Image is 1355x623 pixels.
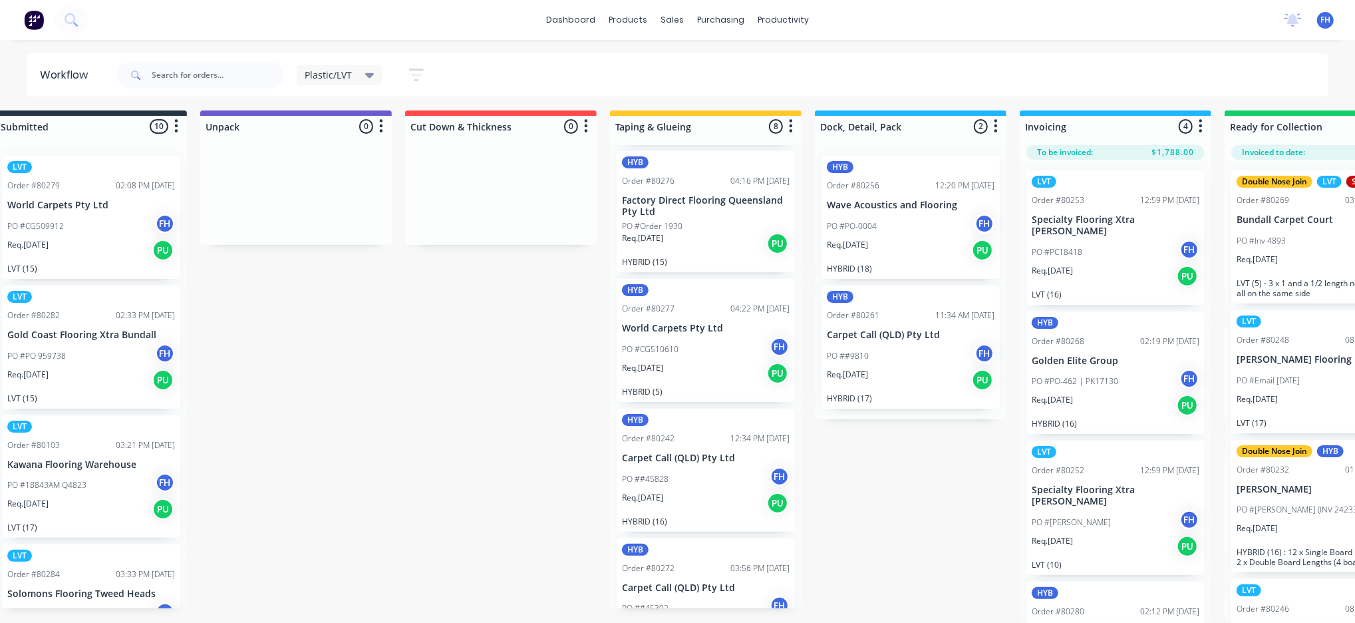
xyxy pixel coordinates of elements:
div: 12:20 PM [DATE] [935,180,994,192]
p: HYBRID (16) [622,517,790,526]
p: HYBRID (16) [1032,419,1199,429]
div: HYBOrder #8026111:34 AM [DATE]Carpet Call (QLD) Pty LtdPO ##9810FHReq.[DATE]PUHYBRID (17) [822,286,1000,409]
div: Order #80282 [7,310,60,321]
p: Solomons Flooring Tweed Heads [7,588,175,600]
div: HYBOrder #8027604:16 PM [DATE]Factory Direct Flooring Queensland Pty LtdPO #Order 1930Req.[DATE]P... [617,151,795,272]
p: Carpet Call (QLD) Pty Ltd [827,329,994,341]
p: LVT (15) [7,264,175,274]
p: Req. [DATE] [622,232,663,244]
div: PU [152,369,174,391]
div: Order #80261 [827,310,879,321]
div: 03:33 PM [DATE] [116,568,175,580]
div: Order #80256 [827,180,879,192]
div: LVT [1237,315,1261,327]
div: FH [975,214,994,234]
p: World Carpets Pty Ltd [622,323,790,334]
p: Kawana Flooring Warehouse [7,459,175,471]
p: Specialty Flooring Xtra [PERSON_NAME] [1032,485,1199,507]
a: dashboard [539,10,602,30]
div: Order #80268 [1032,335,1084,347]
div: PU [767,233,788,254]
div: Order #80232 [1237,464,1289,476]
div: HYB [1317,445,1344,457]
div: LVTOrder #8025312:59 PM [DATE]Specialty Flooring Xtra [PERSON_NAME]PO #PC18418FHReq.[DATE]PULVT (16) [1026,170,1205,305]
p: Factory Direct Flooring Queensland Pty Ltd [622,195,790,218]
p: HYBRID (17) [827,393,994,403]
div: sales [654,10,690,30]
div: productivity [751,10,816,30]
div: FH [155,473,175,493]
div: 12:59 PM [DATE] [1140,194,1199,206]
p: PO #PC18418 [1032,246,1082,258]
div: FH [1179,510,1199,530]
p: HYBRID (15) [622,257,790,267]
div: Order #80272 [622,562,675,574]
span: To be invoiced: [1037,146,1093,158]
div: FH [155,343,175,363]
div: FH [155,214,175,234]
div: HYB [827,161,853,173]
div: Order #80269 [1237,194,1289,206]
div: LVT [7,550,32,562]
span: Invoiced to date: [1242,146,1305,158]
div: PU [1177,266,1198,287]
div: Order #80253 [1032,194,1084,206]
p: Req. [DATE] [622,362,663,374]
div: 03:21 PM [DATE] [116,439,175,451]
div: purchasing [690,10,751,30]
div: FH [770,596,790,616]
p: Req. [DATE] [827,369,868,381]
div: 02:19 PM [DATE] [1140,335,1199,347]
div: PU [1177,536,1198,557]
span: Plastic/LVT [305,68,352,82]
div: Order #80276 [622,175,675,187]
p: PO ##9810 [827,350,869,362]
p: PO #CG510610 [622,343,678,355]
div: LVT [7,291,32,303]
p: PO #[PERSON_NAME] [1032,517,1111,528]
div: LVT [1237,584,1261,596]
div: Order #80280 [1032,606,1084,618]
p: PO #PO 959738 [7,350,66,362]
p: Req. [DATE] [7,239,49,251]
p: PO ##45828 [622,473,669,485]
div: 02:12 PM [DATE] [1140,606,1199,618]
p: Specialty Flooring Xtra [PERSON_NAME] [1032,214,1199,237]
div: 02:08 PM [DATE] [116,180,175,192]
div: FH [1179,369,1199,389]
div: Order #80277 [622,303,675,315]
div: FH [975,343,994,363]
div: FH [155,602,175,622]
div: Double Nose Join [1237,176,1312,188]
div: PU [152,499,174,520]
p: PO #Order 1930 [622,220,682,232]
div: FH [770,337,790,357]
div: Order #80103 [7,439,60,451]
div: 12:59 PM [DATE] [1140,465,1199,477]
div: Order #80242 [622,433,675,445]
p: Req. [DATE] [1237,393,1278,405]
div: 02:33 PM [DATE] [116,310,175,321]
p: Req. [DATE] [1032,265,1073,277]
div: HYBOrder #8025612:20 PM [DATE]Wave Acoustics and FlooringPO #PO-0004FHReq.[DATE]PUHYBRID (18) [822,156,1000,279]
p: PO #Email [DATE] [1237,375,1300,387]
div: LVT [1032,176,1056,188]
div: Order #80246 [1237,603,1289,615]
p: LVT (17) [7,522,175,532]
p: LVT (10) [1032,560,1199,570]
span: $1,788.00 [1151,146,1194,158]
p: Req. [DATE] [7,369,49,381]
div: HYB [622,284,649,296]
div: 11:34 AM [DATE] [935,310,994,321]
p: Wave Acoustics and Flooring [827,200,994,211]
div: Order #80252 [1032,465,1084,477]
p: Req. [DATE] [1237,254,1278,266]
div: 12:34 PM [DATE] [730,433,790,445]
div: FH [1179,240,1199,260]
p: LVT (15) [7,393,175,403]
div: 04:22 PM [DATE] [730,303,790,315]
div: HYB [622,156,649,168]
p: Req. [DATE] [827,239,868,251]
div: LVT [1317,176,1342,188]
div: PU [767,363,788,384]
